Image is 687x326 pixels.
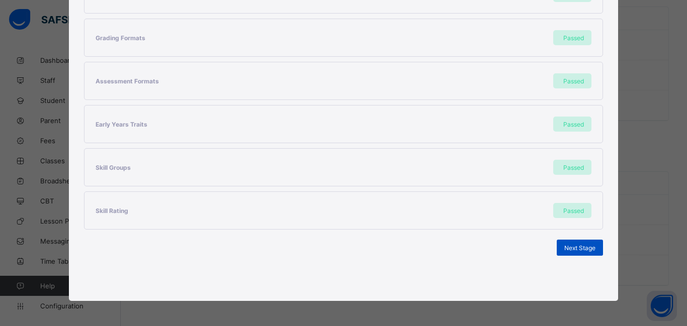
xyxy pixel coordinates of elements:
span: Grading Formats [96,34,145,42]
span: Passed [563,121,584,128]
span: Skill Rating [96,207,128,214]
span: Assessment Formats [96,77,159,85]
span: Passed [563,164,584,171]
span: Early Years Traits [96,121,147,128]
span: Passed [563,34,584,42]
span: Passed [563,77,584,85]
span: Passed [563,207,584,214]
span: Skill Groups [96,164,131,171]
span: Next Stage [564,244,595,252]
